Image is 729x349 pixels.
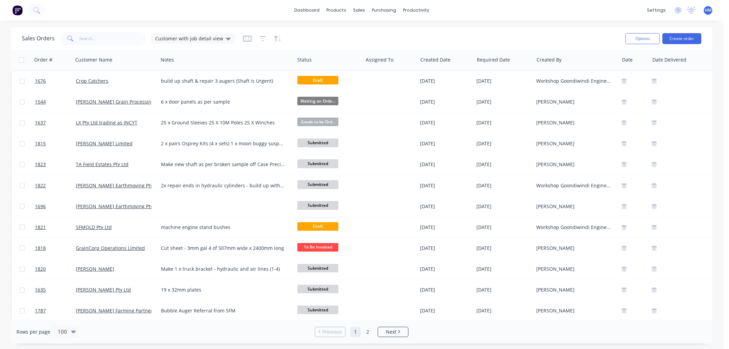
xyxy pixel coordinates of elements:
[35,154,76,175] a: 1823
[297,56,312,63] div: Status
[35,266,46,272] span: 1820
[35,175,76,196] a: 1822
[161,119,285,126] div: 25 x Ground Sleeves 25 X 10M Poles 25 X Winches
[652,56,686,63] div: Date Delivered
[366,56,393,63] div: Assigned To
[297,138,338,147] span: Submitted
[297,201,338,210] span: Submitted
[76,286,131,293] a: [PERSON_NAME] Pty Ltd
[297,76,338,84] span: Draft
[297,306,338,314] span: Submitted
[161,224,285,231] div: machine engine stand bushes
[476,182,531,189] div: [DATE]
[420,161,471,168] div: [DATE]
[476,203,531,210] div: [DATE]
[76,119,137,126] a: LX Pty Ltd trading as INCYT
[420,307,471,314] div: [DATE]
[420,98,471,105] div: [DATE]
[76,266,114,272] a: [PERSON_NAME]
[400,5,433,15] div: productivity
[420,56,450,63] div: Created Date
[297,222,338,231] span: Draft
[297,180,338,189] span: Submitted
[536,286,612,293] div: [PERSON_NAME]
[378,328,408,335] a: Next page
[476,245,531,252] div: [DATE]
[476,98,531,105] div: [DATE]
[76,307,163,314] a: [PERSON_NAME] Farming Partnership
[297,97,338,105] span: Waiting on Orde...
[76,78,108,84] a: Crop Catchers
[161,140,285,147] div: 2 x pairs Osprey Kits (4 x sets) 1 x moon buggy suspension kit with plates for moon buggy. Big bo...
[35,307,46,314] span: 1787
[35,238,76,258] a: 1818
[12,5,23,15] img: Factory
[76,245,145,251] a: GrainCorp Operations Limited
[420,140,471,147] div: [DATE]
[420,224,471,231] div: [DATE]
[35,71,76,91] a: 1676
[297,159,338,168] span: Submitted
[622,56,633,63] div: Date
[161,78,285,84] div: build up shaft & repair 3 augers (Shaft is Urgent)
[76,203,161,210] a: [PERSON_NAME] Earthmoving Pty Ltd
[476,266,531,272] div: [DATE]
[35,245,46,252] span: 1818
[420,203,471,210] div: [DATE]
[323,5,350,15] div: products
[536,78,612,84] div: Workshop Goondiwindi Engineering
[477,56,510,63] div: Required Date
[536,140,612,147] div: [PERSON_NAME]
[536,307,612,314] div: [PERSON_NAME]
[76,224,112,230] a: SFMQLD Pty Ltd
[386,328,396,335] span: Next
[350,5,368,15] div: sales
[35,280,76,300] a: 1635
[350,327,361,337] a: Page 1 is your current page
[536,161,612,168] div: [PERSON_NAME]
[35,217,76,238] a: 1821
[476,78,531,84] div: [DATE]
[161,286,285,293] div: 19 x 32mm plates
[420,286,471,293] div: [DATE]
[536,266,612,272] div: [PERSON_NAME]
[161,56,174,63] div: Notes
[315,328,345,335] a: Previous page
[297,285,338,293] span: Submitted
[297,264,338,272] span: Submitted
[75,56,112,63] div: Customer Name
[35,300,76,321] a: 1787
[76,182,161,189] a: [PERSON_NAME] Earthmoving Pty Ltd
[35,119,46,126] span: 1637
[363,327,373,337] a: Page 2
[297,118,338,126] span: Goods to be Ord...
[536,119,612,126] div: [PERSON_NAME]
[420,119,471,126] div: [DATE]
[312,327,411,337] ul: Pagination
[35,224,46,231] span: 1821
[662,33,701,44] button: Create order
[161,307,285,314] div: Bubble Auger Referral from SFM
[161,98,285,105] div: 6 x door panels as per sample
[35,203,46,210] span: 1696
[420,182,471,189] div: [DATE]
[297,243,338,252] span: To Be Invoiced
[536,203,612,210] div: [PERSON_NAME]
[368,5,400,15] div: purchasing
[16,328,50,335] span: Rows per page
[35,182,46,189] span: 1822
[705,7,712,13] span: HM
[79,32,146,45] input: Search...
[155,35,223,42] span: Customer with job detail view
[322,328,342,335] span: Previous
[35,196,76,217] a: 1696
[476,224,531,231] div: [DATE]
[420,266,471,272] div: [DATE]
[625,33,660,44] button: Options
[420,78,471,84] div: [DATE]
[476,140,531,147] div: [DATE]
[76,140,133,147] a: [PERSON_NAME] Limited
[35,259,76,279] a: 1820
[476,307,531,314] div: [DATE]
[536,245,612,252] div: [PERSON_NAME]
